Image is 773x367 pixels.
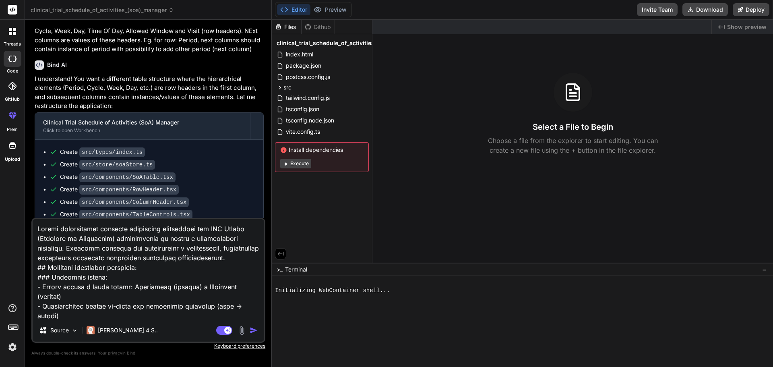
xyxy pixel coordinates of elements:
[50,326,69,334] p: Source
[280,146,364,154] span: Install dependencies
[277,39,419,47] span: clinical_trial_schedule_of_activities_(soa)_manager
[285,50,314,59] span: index.html
[31,343,265,349] p: Keyboard preferences
[285,93,331,103] span: tailwind.config.js
[733,3,769,16] button: Deploy
[7,68,18,75] label: code
[60,148,145,156] div: Create
[285,265,307,274] span: Terminal
[79,160,155,170] code: src/store/soaStore.ts
[637,3,678,16] button: Invite Team
[761,263,768,276] button: −
[272,23,301,31] div: Files
[79,197,189,207] code: src/components/ColumnHeader.tsx
[35,8,264,54] p: Period, cycles, weeks, and visits should be in one column (row headers), and then the other colum...
[79,172,176,182] code: src/components/SoATable.tsx
[275,287,390,294] span: Initializing WebContainer shell...
[250,326,258,334] img: icon
[285,104,320,114] span: tsconfig.json
[310,4,350,15] button: Preview
[302,23,335,31] div: Github
[79,147,145,157] code: src/types/index.ts
[33,219,264,319] textarea: Loremi dolorsitamet consecte adipiscing elitseddoei tem INC Utlabo (Etdolore ma Aliquaenim) admin...
[5,96,20,103] label: GitHub
[5,156,20,163] label: Upload
[483,136,663,155] p: Choose a file from the explorer to start editing. You can create a new file using the + button in...
[4,41,21,48] label: threads
[285,61,322,70] span: package.json
[6,340,19,354] img: settings
[277,4,310,15] button: Editor
[60,185,179,194] div: Create
[283,83,291,91] span: src
[108,350,122,355] span: privacy
[285,116,335,125] span: tsconfig.node.json
[71,327,78,334] img: Pick Models
[87,326,95,334] img: Claude 4 Sonnet
[727,23,767,31] span: Show preview
[43,127,242,134] div: Click to open Workbench
[43,118,242,126] div: Clinical Trial Schedule of Activities (SoA) Manager
[79,210,192,220] code: src/components/TableControls.tsx
[280,159,311,168] button: Execute
[285,127,321,137] span: vite.config.ts
[60,210,192,219] div: Create
[47,61,67,69] h6: Bind AI
[237,326,246,335] img: attachment
[31,6,174,14] span: clinical_trial_schedule_of_activities_(soa)_manager
[533,121,613,133] h3: Select a File to Begin
[762,265,767,274] span: −
[285,72,331,82] span: postcss.config.js
[98,326,158,334] p: [PERSON_NAME] 4 S..
[7,126,18,133] label: prem
[60,198,189,206] div: Create
[60,173,176,181] div: Create
[79,185,179,195] code: src/components/RowHeader.tsx
[277,265,283,274] span: >_
[35,113,250,139] button: Clinical Trial Schedule of Activities (SoA) ManagerClick to open Workbench
[682,3,728,16] button: Download
[60,160,155,169] div: Create
[31,349,265,357] p: Always double-check its answers. Your in Bind
[35,75,264,111] p: I understand! You want a different table structure where the hierarchical elements (Period, Cycle...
